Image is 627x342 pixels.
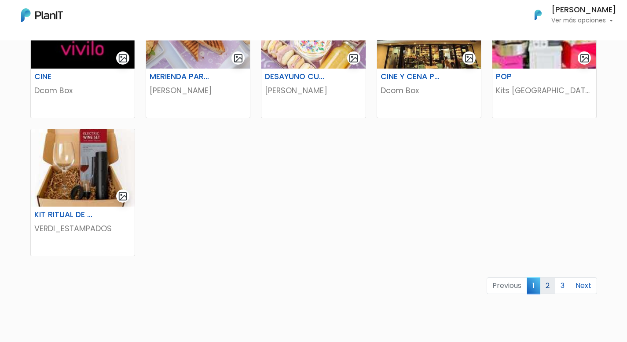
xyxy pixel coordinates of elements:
[150,85,246,96] p: [PERSON_NAME]
[528,5,548,25] img: PlanIt Logo
[491,72,562,81] h6: POP
[29,210,101,219] h6: KIT RITUAL DE VINO
[265,85,362,96] p: [PERSON_NAME]
[34,223,131,234] p: VERDI_ESTAMPADOS
[540,277,555,294] a: 2
[551,18,616,24] p: Ver más opciones
[45,8,127,25] div: ¿Necesitás ayuda?
[348,53,359,63] img: gallery-light
[496,85,593,96] p: Kits [GEOGRAPHIC_DATA]
[260,72,331,81] h6: DESAYUNO CUMPLE PARA 1
[555,277,570,294] a: 3
[464,53,474,63] img: gallery-light
[31,129,135,207] img: thumb_WhatsApp_Image_2025-06-21_at_13.20.07.jpeg
[570,277,597,294] a: Next
[233,53,243,63] img: gallery-light
[34,85,131,96] p: Dcom Box
[527,277,540,294] span: 1
[144,72,216,81] h6: MERIENDA PARA 2
[21,8,63,22] img: PlanIt Logo
[523,4,616,26] button: PlanIt Logo [PERSON_NAME] Ver más opciones
[381,85,477,96] p: Dcom Box
[118,53,128,63] img: gallery-light
[579,53,590,63] img: gallery-light
[375,72,447,81] h6: CINE Y CENA PARA 2
[551,6,616,14] h6: [PERSON_NAME]
[30,129,135,256] a: gallery-light KIT RITUAL DE VINO VERDI_ESTAMPADOS
[118,191,128,201] img: gallery-light
[29,72,101,81] h6: CINE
